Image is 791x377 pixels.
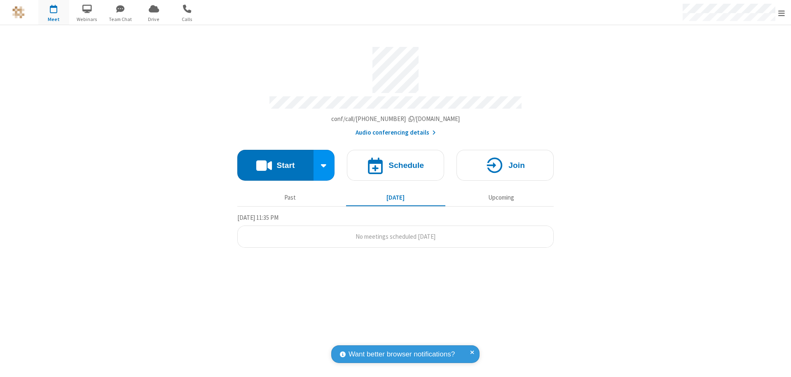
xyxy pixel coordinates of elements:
[138,16,169,23] span: Drive
[346,190,445,205] button: [DATE]
[276,161,295,169] h4: Start
[456,150,554,181] button: Join
[237,41,554,137] section: Account details
[452,190,551,205] button: Upcoming
[331,114,460,124] button: Copy my meeting room linkCopy my meeting room link
[237,214,278,221] span: [DATE] 11:35 PM
[388,161,424,169] h4: Schedule
[241,190,340,205] button: Past
[12,6,25,19] img: QA Selenium DO NOT DELETE OR CHANGE
[331,115,460,123] span: Copy my meeting room link
[508,161,525,169] h4: Join
[347,150,444,181] button: Schedule
[237,213,554,248] section: Today's Meetings
[72,16,103,23] span: Webinars
[172,16,203,23] span: Calls
[356,233,435,240] span: No meetings scheduled [DATE]
[356,128,436,137] button: Audio conferencing details
[314,150,335,181] div: Start conference options
[237,150,314,181] button: Start
[105,16,136,23] span: Team Chat
[38,16,69,23] span: Meet
[349,349,455,360] span: Want better browser notifications?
